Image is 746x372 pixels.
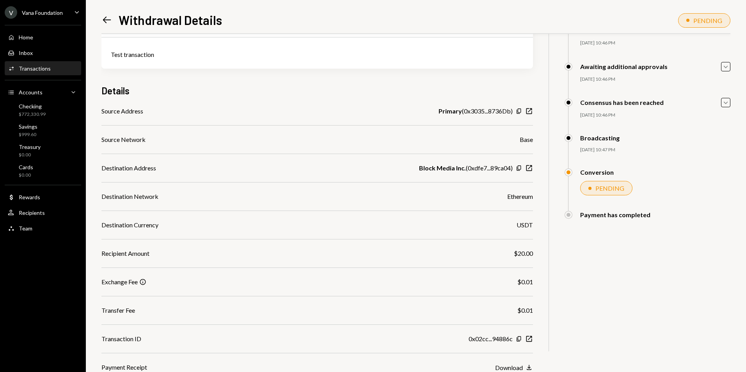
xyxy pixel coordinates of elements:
[19,103,46,110] div: Checking
[580,76,730,83] div: [DATE] 10:46 PM
[19,225,32,232] div: Team
[101,84,130,97] h3: Details
[517,220,533,230] div: USDT
[580,112,730,119] div: [DATE] 10:46 PM
[101,363,147,372] div: Payment Receipt
[119,12,222,28] h1: Withdrawal Details
[419,163,466,173] b: Block Media Inc.
[580,63,668,70] div: Awaiting additional approvals
[5,61,81,75] a: Transactions
[111,50,524,59] div: Test transaction
[580,168,614,176] div: Conversion
[19,131,37,138] div: $999.60
[595,184,624,192] div: PENDING
[19,152,41,158] div: $0.00
[101,163,156,173] div: Destination Address
[19,89,43,96] div: Accounts
[580,40,730,46] div: [DATE] 10:46 PM
[101,249,149,258] div: Recipient Amount
[101,334,141,344] div: Transaction ID
[19,34,33,41] div: Home
[101,220,158,230] div: Destination Currency
[580,99,664,106] div: Consensus has been reached
[19,111,46,118] div: $772,330.99
[19,143,41,150] div: Treasury
[693,17,722,24] div: PENDING
[5,121,81,140] a: Savings$999.60
[19,164,33,170] div: Cards
[101,306,135,315] div: Transfer Fee
[19,209,45,216] div: Recipients
[5,101,81,119] a: Checking$772,330.99
[5,85,81,99] a: Accounts
[5,46,81,60] a: Inbox
[439,106,462,116] b: Primary
[580,147,730,153] div: [DATE] 10:47 PM
[19,65,51,72] div: Transactions
[5,205,81,220] a: Recipients
[19,172,33,179] div: $0.00
[5,6,17,19] div: V
[19,123,37,130] div: Savings
[495,364,523,371] div: Download
[101,135,146,144] div: Source Network
[19,50,33,56] div: Inbox
[580,134,620,142] div: Broadcasting
[514,249,533,258] div: $20.00
[507,192,533,201] div: Ethereum
[5,161,81,180] a: Cards$0.00
[520,135,533,144] div: Base
[5,190,81,204] a: Rewards
[419,163,513,173] div: ( 0xdfe7...89ca04 )
[101,192,158,201] div: Destination Network
[19,194,40,200] div: Rewards
[101,106,143,116] div: Source Address
[5,141,81,160] a: Treasury$0.00
[5,30,81,44] a: Home
[439,106,513,116] div: ( 0x3035...8736Db )
[101,277,138,287] div: Exchange Fee
[580,211,650,218] div: Payment has completed
[5,221,81,235] a: Team
[22,9,63,16] div: Vana Foundation
[469,334,513,344] div: 0x02cc...94886c
[495,363,533,372] button: Download
[517,306,533,315] div: $0.01
[517,277,533,287] div: $0.01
